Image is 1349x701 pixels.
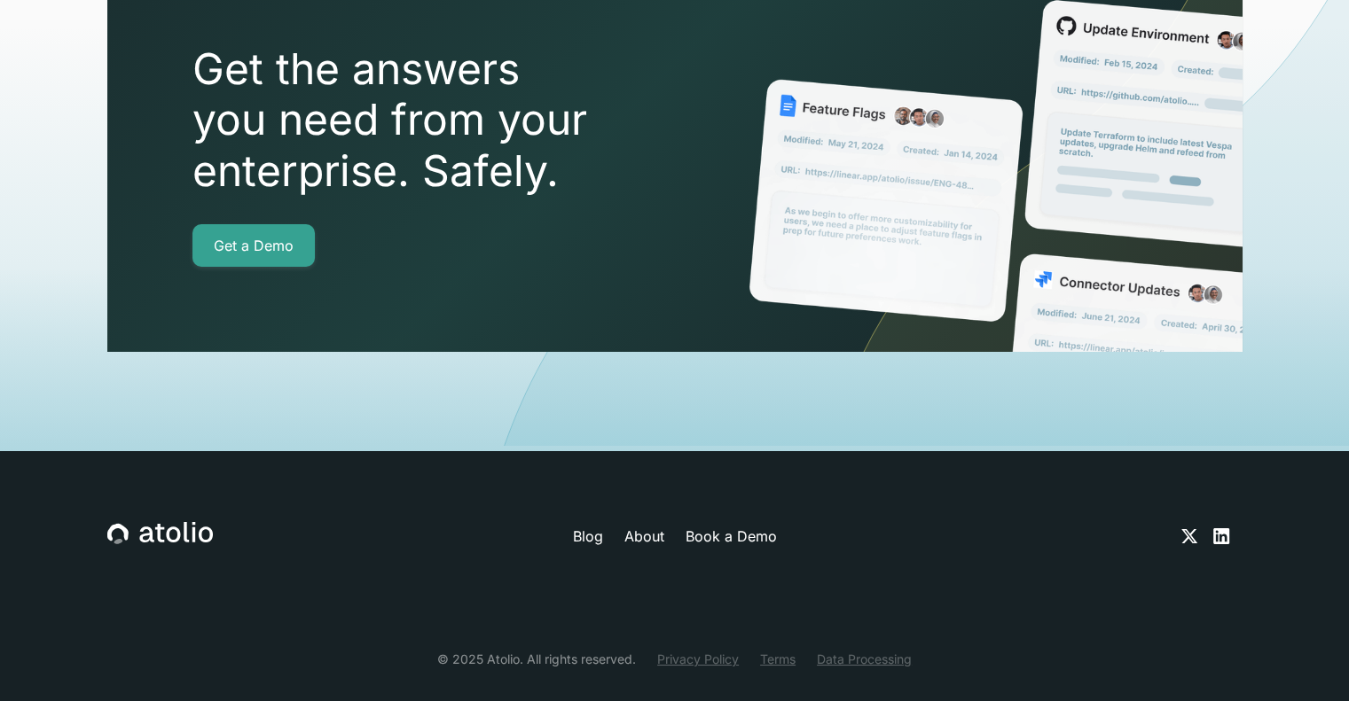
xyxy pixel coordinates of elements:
[192,224,315,267] a: Get a Demo
[817,650,912,668] a: Data Processing
[685,526,776,547] a: Book a Demo
[657,650,739,668] a: Privacy Policy
[572,526,602,547] a: Blog
[760,650,796,668] a: Terms
[1260,616,1349,701] iframe: Chat Widget
[437,650,636,668] div: © 2025 Atolio. All rights reserved.
[192,43,689,197] h2: Get the answers you need from your enterprise. Safely.
[624,526,663,547] a: About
